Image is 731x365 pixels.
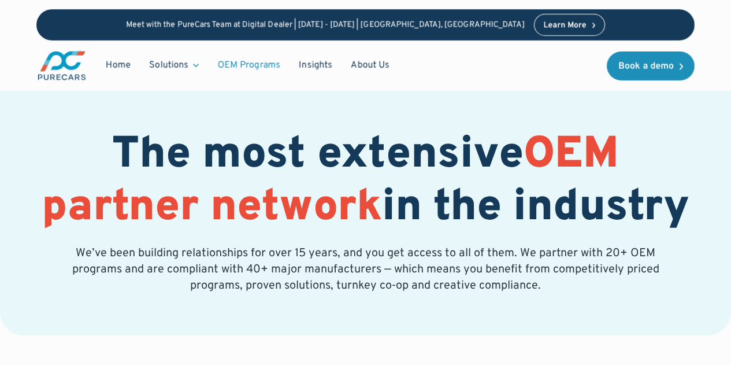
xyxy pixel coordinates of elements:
div: Learn More [544,21,587,30]
a: main [36,50,87,82]
p: Meet with the PureCars Team at Digital Dealer | [DATE] - [DATE] | [GEOGRAPHIC_DATA], [GEOGRAPHIC_... [126,20,525,30]
h1: The most extensive in the industry [36,130,695,235]
a: Insights [290,54,342,76]
a: Learn More [534,14,606,36]
a: Book a demo [607,51,695,80]
p: We’ve been building relationships for over 15 years, and you get access to all of them. We partne... [70,245,662,294]
a: Home [97,54,140,76]
a: About Us [342,54,399,76]
span: OEM partner network [42,128,619,236]
a: OEM Programs [208,54,290,76]
div: Solutions [140,54,208,76]
div: Book a demo [618,62,674,71]
img: purecars logo [36,50,87,82]
div: Solutions [149,59,188,72]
